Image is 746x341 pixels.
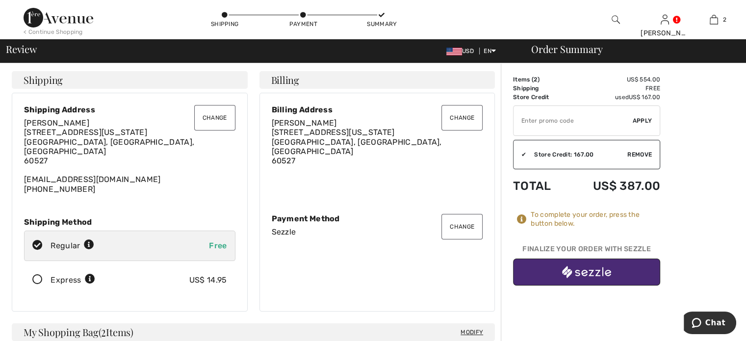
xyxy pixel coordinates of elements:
div: Store Credit: 167.00 [526,150,627,159]
h4: My Shopping Bag [12,323,495,341]
div: To complete your order, press the button below. [531,210,660,228]
td: Free [566,84,660,93]
a: 2 [690,14,738,26]
span: Free [209,241,227,250]
img: US Dollar [446,48,462,55]
span: Remove [627,150,652,159]
td: Store Credit [513,93,566,102]
div: < Continue Shopping [24,27,83,36]
span: US$ 167.00 [629,94,660,101]
span: Review [6,44,37,54]
a: Sign In [661,15,669,24]
span: Modify [461,327,483,337]
td: Shipping [513,84,566,93]
div: Shipping Method [24,217,235,227]
span: EN [484,48,496,54]
button: Change [441,214,483,239]
span: 2 [723,15,726,24]
td: used [566,93,660,102]
span: Billing [271,75,299,85]
td: Items ( ) [513,75,566,84]
div: Order Summary [519,44,740,54]
span: 2 [101,325,106,338]
td: US$ 387.00 [566,169,660,203]
span: 2 [534,76,537,83]
div: Billing Address [272,105,483,114]
div: Shipping [210,20,239,28]
button: Change [194,105,235,131]
img: My Bag [710,14,718,26]
td: US$ 554.00 [566,75,660,84]
div: Sezzle [272,227,483,236]
div: Summary [367,20,396,28]
button: Change [441,105,483,131]
div: Payment Method [272,214,483,223]
div: Express [51,274,95,286]
span: USD [446,48,478,54]
img: 1ère Avenue [24,8,93,27]
span: [PERSON_NAME] [24,118,89,128]
span: [PERSON_NAME] [272,118,337,128]
div: ✔ [514,150,526,159]
img: sezzle_white.svg [562,266,611,278]
iframe: Opens a widget where you can chat to one of our agents [684,312,736,336]
td: Total [513,169,566,203]
span: Shipping [24,75,63,85]
img: search the website [612,14,620,26]
span: ( Items) [99,325,133,339]
span: [STREET_ADDRESS][US_STATE] [GEOGRAPHIC_DATA], [GEOGRAPHIC_DATA], [GEOGRAPHIC_DATA] 60527 [24,128,194,165]
div: [EMAIL_ADDRESS][DOMAIN_NAME] [PHONE_NUMBER] [24,118,235,194]
div: Payment [288,20,318,28]
div: Shipping Address [24,105,235,114]
div: US$ 14.95 [189,274,227,286]
div: [PERSON_NAME] [641,28,689,38]
div: Finalize Your Order with Sezzle [513,244,660,259]
input: Promo code [514,106,633,135]
img: My Info [661,14,669,26]
span: [STREET_ADDRESS][US_STATE] [GEOGRAPHIC_DATA], [GEOGRAPHIC_DATA], [GEOGRAPHIC_DATA] 60527 [272,128,442,165]
span: Apply [633,116,652,125]
div: Regular [51,240,94,252]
